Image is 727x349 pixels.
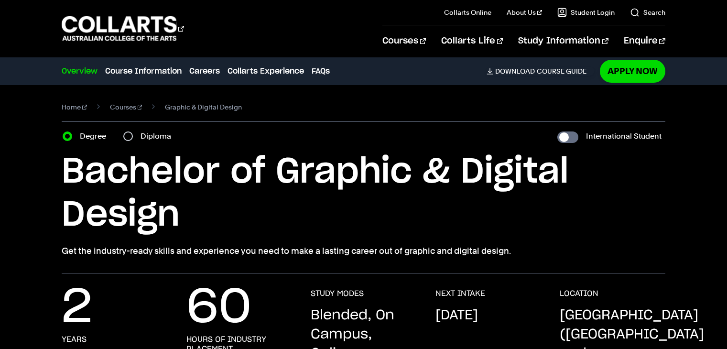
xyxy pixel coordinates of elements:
a: Collarts Life [441,25,503,57]
span: Download [495,67,535,76]
a: Search [630,8,665,17]
a: Apply Now [600,60,665,82]
a: Courses [382,25,426,57]
label: Degree [80,130,112,143]
h3: LOCATION [560,289,598,298]
a: Home [62,100,87,114]
a: About Us [507,8,542,17]
a: Course Information [105,65,182,77]
a: Collarts Online [444,8,491,17]
label: Diploma [141,130,177,143]
span: Graphic & Digital Design [165,100,242,114]
a: Collarts Experience [228,65,304,77]
a: FAQs [312,65,330,77]
div: Go to homepage [62,15,184,42]
a: Enquire [624,25,665,57]
a: Careers [189,65,220,77]
p: 60 [186,289,251,327]
p: Get the industry-ready skills and experience you need to make a lasting career out of graphic and... [62,244,665,258]
p: [DATE] [435,306,478,325]
p: 2 [62,289,92,327]
h3: STUDY MODES [311,289,364,298]
a: Courses [110,100,142,114]
h3: NEXT INTAKE [435,289,485,298]
h1: Bachelor of Graphic & Digital Design [62,151,665,237]
a: Student Login [557,8,615,17]
a: DownloadCourse Guide [487,67,594,76]
a: Overview [62,65,98,77]
h3: years [62,335,87,344]
a: Study Information [518,25,608,57]
label: International Student [586,130,662,143]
